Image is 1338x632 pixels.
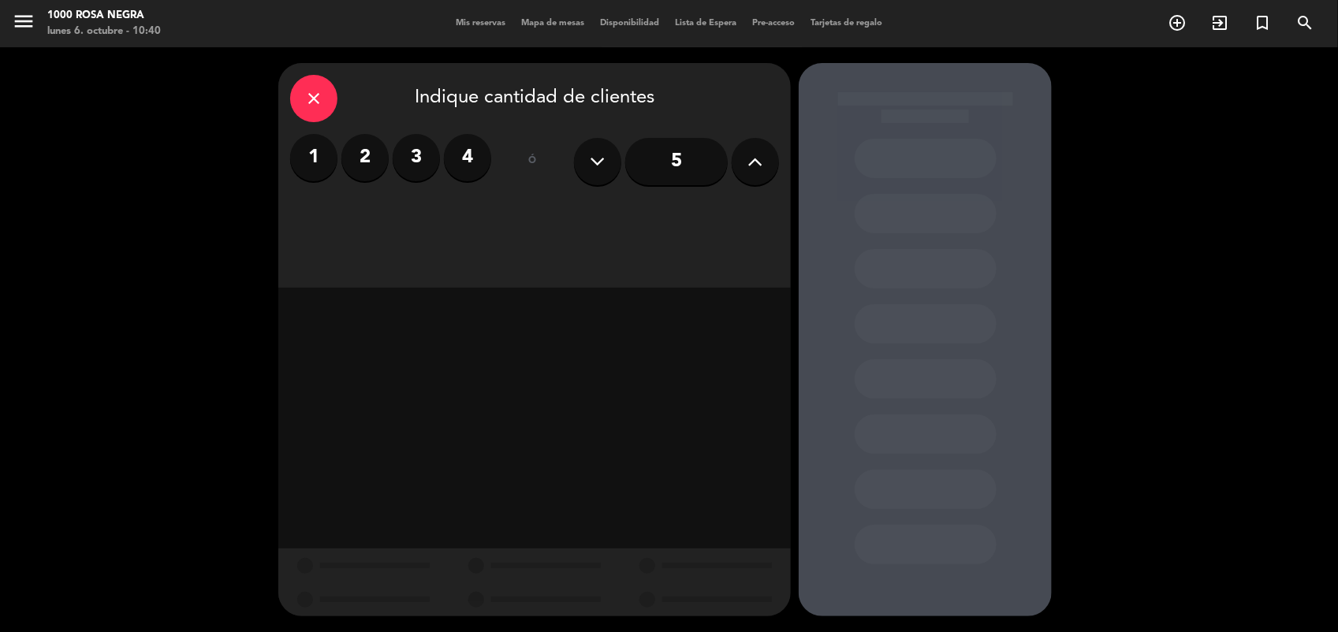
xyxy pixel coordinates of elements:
[803,19,890,28] span: Tarjetas de regalo
[1168,13,1187,32] i: add_circle_outline
[304,89,323,108] i: close
[444,134,491,181] label: 4
[667,19,744,28] span: Lista de Espera
[290,75,779,122] div: Indique cantidad de clientes
[507,134,558,189] div: ó
[47,8,161,24] div: 1000 Rosa Negra
[290,134,337,181] label: 1
[448,19,513,28] span: Mis reservas
[1210,13,1229,32] i: exit_to_app
[12,9,35,39] button: menu
[47,24,161,39] div: lunes 6. octubre - 10:40
[744,19,803,28] span: Pre-acceso
[592,19,667,28] span: Disponibilidad
[1295,13,1314,32] i: search
[12,9,35,33] i: menu
[341,134,389,181] label: 2
[1253,13,1272,32] i: turned_in_not
[393,134,440,181] label: 3
[513,19,592,28] span: Mapa de mesas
